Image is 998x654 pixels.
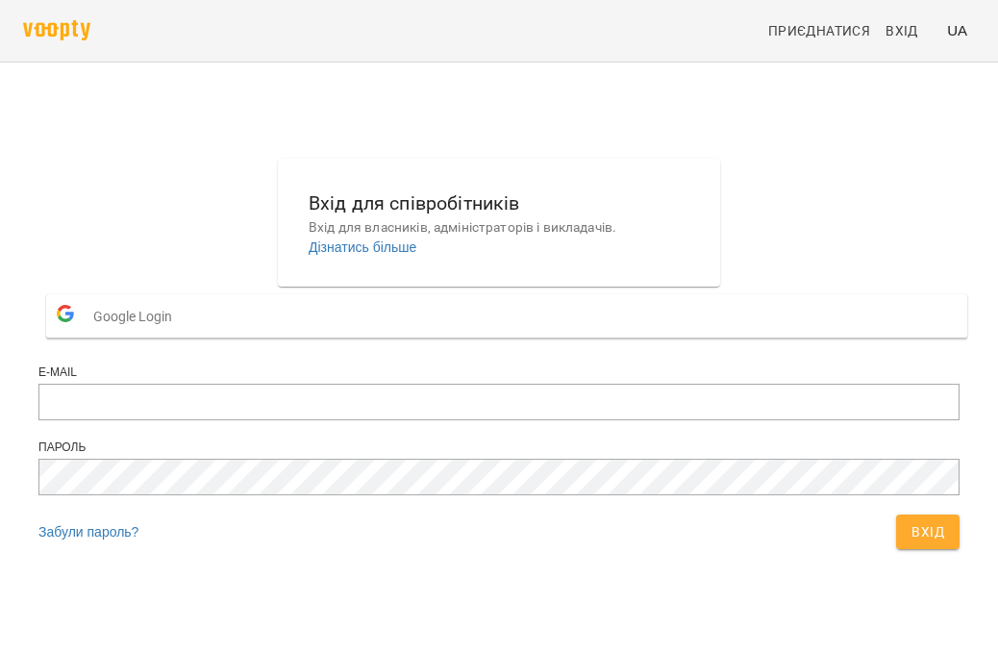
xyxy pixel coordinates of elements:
button: Google Login [46,294,967,338]
p: Вхід для власників, адміністраторів і викладачів. [309,218,689,238]
button: Вхід [896,515,960,549]
button: Вхід для співробітниківВхід для власників, адміністраторів і викладачів.Дізнатись більше [293,173,705,272]
span: UA [947,20,967,40]
img: voopty.png [23,20,90,40]
a: Приєднатися [761,13,878,48]
a: Дізнатись більше [309,239,416,255]
h6: Вхід для співробітників [309,189,689,218]
button: UA [939,13,975,48]
span: Вхід [911,520,944,543]
div: E-mail [38,365,960,381]
span: Приєднатися [768,19,870,42]
span: Вхід [886,19,918,42]
a: Вхід [878,13,939,48]
span: Google Login [93,297,182,336]
div: Пароль [38,440,960,456]
a: Забули пароль? [38,524,138,540]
